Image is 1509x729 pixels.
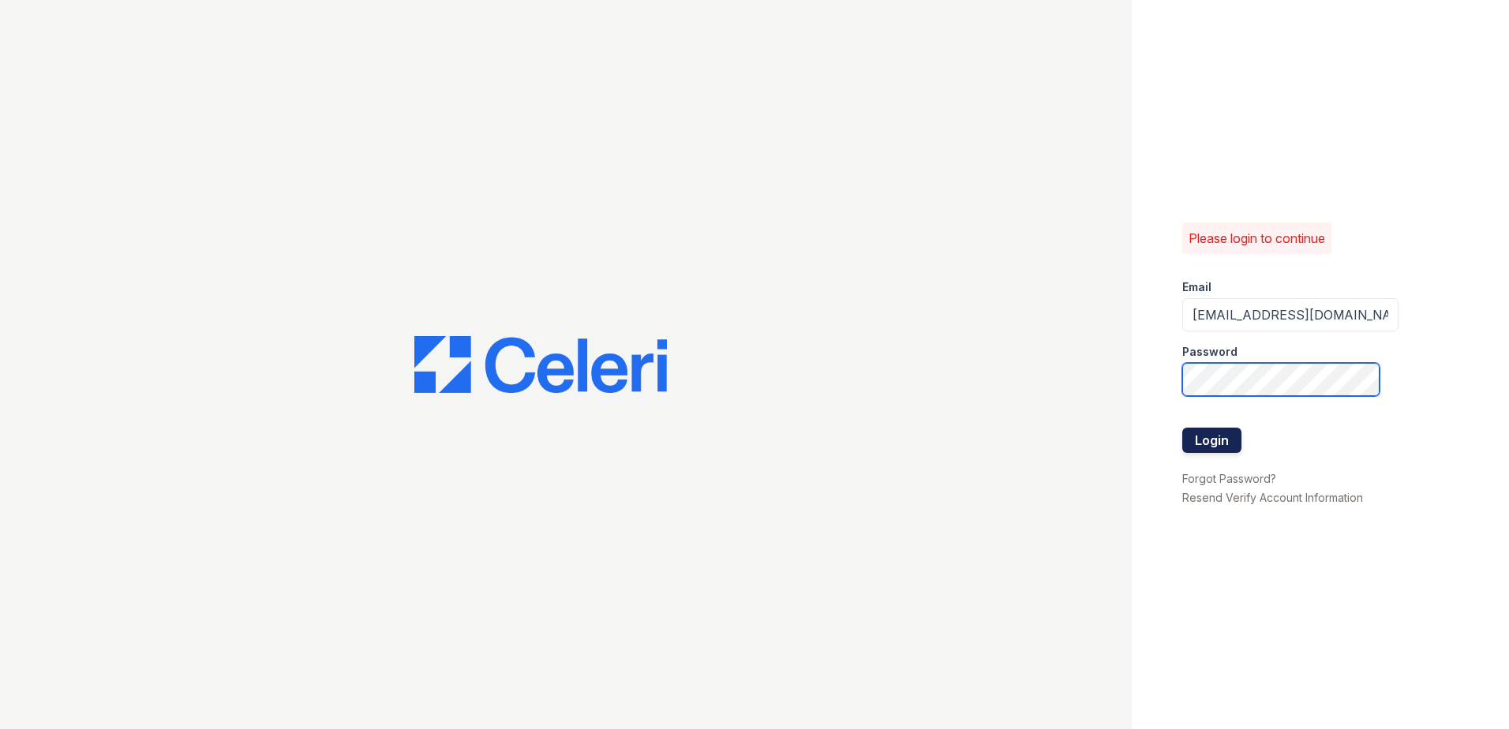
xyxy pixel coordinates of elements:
p: Please login to continue [1189,229,1325,248]
a: Forgot Password? [1182,472,1276,485]
a: Resend Verify Account Information [1182,491,1363,504]
img: CE_Logo_Blue-a8612792a0a2168367f1c8372b55b34899dd931a85d93a1a3d3e32e68fde9ad4.png [414,336,667,393]
label: Password [1182,344,1238,360]
button: Login [1182,428,1241,453]
label: Email [1182,279,1211,295]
